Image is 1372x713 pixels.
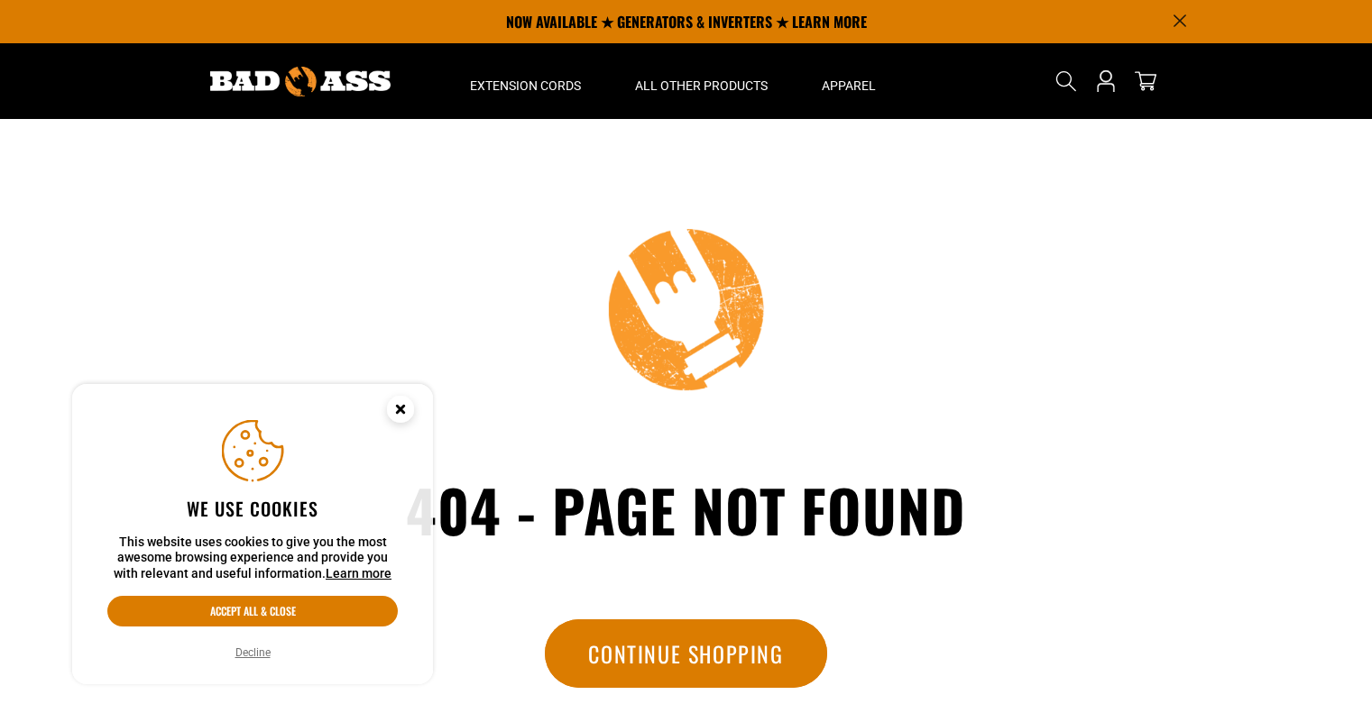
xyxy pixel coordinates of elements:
button: Decline [230,644,276,662]
button: Accept all & close [107,596,398,626]
a: Learn more [326,566,391,580]
img: Bad Ass Extension Cords [210,67,391,96]
span: Apparel [822,78,876,94]
a: Continue Shopping [545,619,826,688]
summary: Extension Cords [443,43,608,119]
summary: Apparel [795,43,903,119]
span: All Other Products [635,78,768,94]
aside: Cookie Consent [72,384,433,685]
span: Extension Cords [470,78,581,94]
p: This website uses cookies to give you the most awesome browsing experience and provide you with r... [107,535,398,582]
summary: Search [1052,67,1081,96]
h2: We use cookies [107,497,398,520]
summary: All Other Products [608,43,795,119]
